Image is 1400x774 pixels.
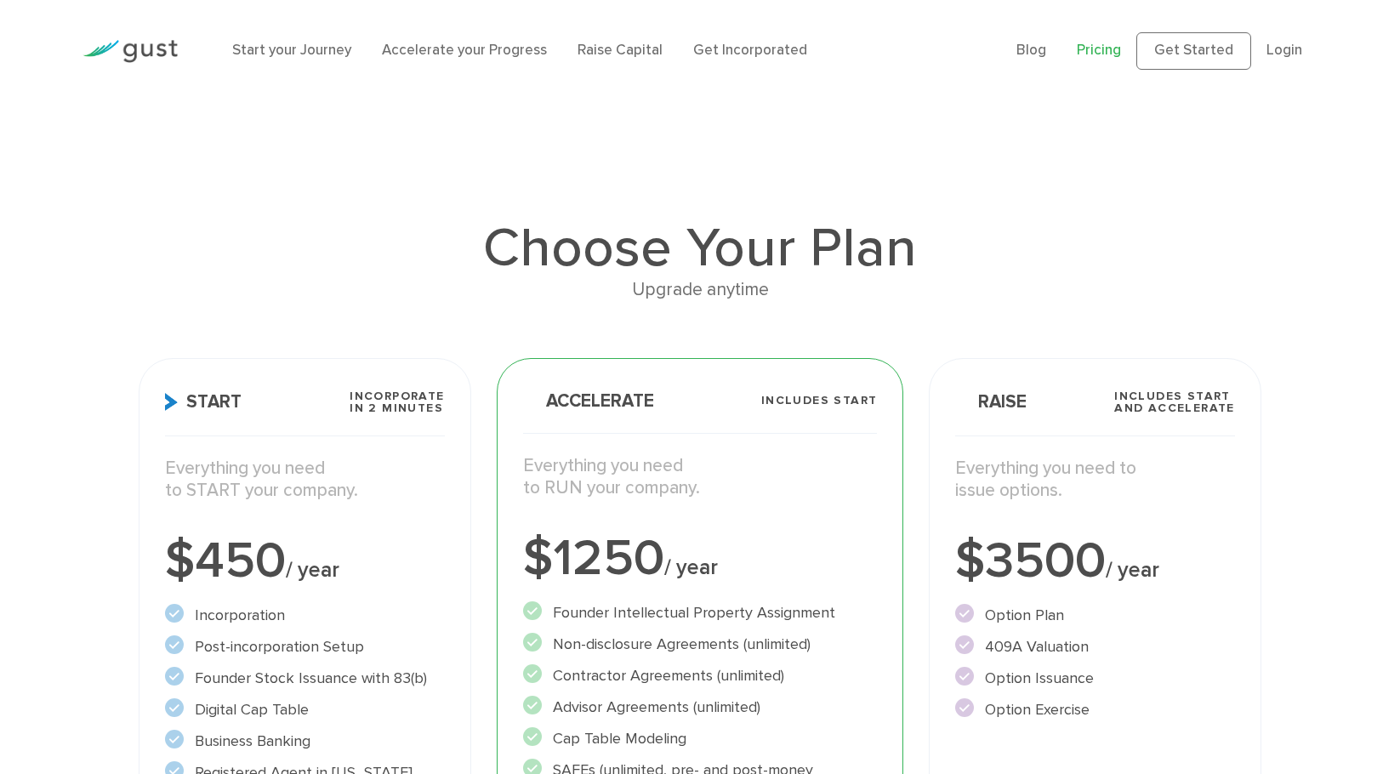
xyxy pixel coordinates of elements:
[955,698,1234,721] li: Option Exercise
[165,458,444,503] p: Everything you need to START your company.
[523,727,878,750] li: Cap Table Modeling
[523,533,878,584] div: $1250
[139,221,1261,276] h1: Choose Your Plan
[523,633,878,656] li: Non-disclosure Agreements (unlimited)
[523,601,878,624] li: Founder Intellectual Property Assignment
[165,667,444,690] li: Founder Stock Issuance with 83(b)
[165,730,444,753] li: Business Banking
[955,458,1234,503] p: Everything you need to issue options.
[693,42,807,59] a: Get Incorporated
[523,664,878,687] li: Contractor Agreements (unlimited)
[523,696,878,719] li: Advisor Agreements (unlimited)
[664,555,718,580] span: / year
[1077,42,1121,59] a: Pricing
[1114,390,1235,414] span: Includes START and ACCELERATE
[955,393,1027,411] span: Raise
[165,536,444,587] div: $450
[83,40,178,63] img: Gust Logo
[523,455,878,500] p: Everything you need to RUN your company.
[286,557,339,583] span: / year
[1106,557,1159,583] span: / year
[165,635,444,658] li: Post-incorporation Setup
[1266,42,1302,59] a: Login
[578,42,663,59] a: Raise Capital
[1016,42,1046,59] a: Blog
[232,42,351,59] a: Start your Journey
[165,393,242,411] span: Start
[165,604,444,627] li: Incorporation
[382,42,547,59] a: Accelerate your Progress
[955,536,1234,587] div: $3500
[523,392,654,410] span: Accelerate
[1136,32,1251,70] a: Get Started
[761,395,878,407] span: Includes START
[165,393,178,411] img: Start Icon X2
[165,698,444,721] li: Digital Cap Table
[955,667,1234,690] li: Option Issuance
[955,604,1234,627] li: Option Plan
[350,390,444,414] span: Incorporate in 2 Minutes
[139,276,1261,304] div: Upgrade anytime
[955,635,1234,658] li: 409A Valuation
